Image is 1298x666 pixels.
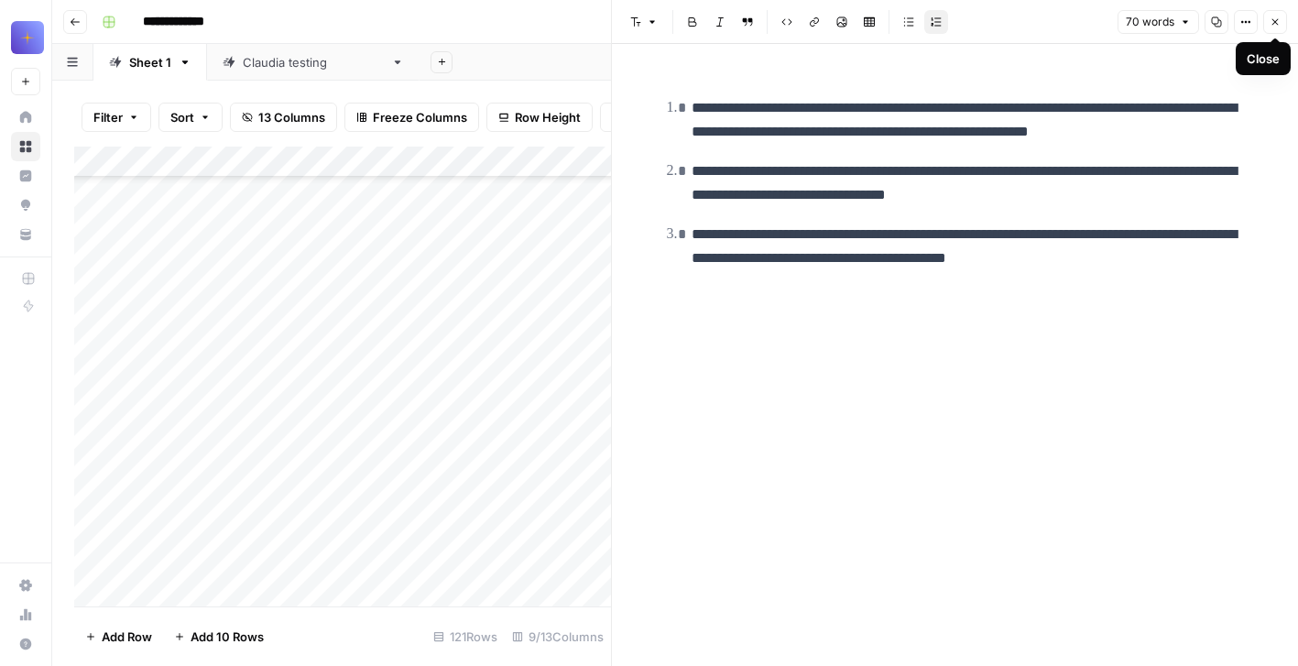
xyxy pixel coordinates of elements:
span: Sort [170,108,194,126]
button: Add Row [74,622,163,651]
div: [PERSON_NAME] testing [243,53,384,71]
img: PC Logo [11,21,44,54]
span: 13 Columns [258,108,325,126]
a: Settings [11,571,40,600]
button: Workspace: PC [11,15,40,60]
a: Home [11,103,40,132]
button: Sort [158,103,223,132]
a: Opportunities [11,191,40,220]
div: Close [1247,49,1280,68]
div: 9/13 Columns [505,622,611,651]
button: 70 words [1118,10,1199,34]
a: Usage [11,600,40,629]
div: Sheet 1 [129,53,171,71]
button: Row Height [486,103,593,132]
span: Filter [93,108,123,126]
button: Add 10 Rows [163,622,275,651]
a: Sheet 1 [93,44,207,81]
span: 70 words [1126,14,1174,30]
span: Row Height [515,108,581,126]
span: Add Row [102,628,152,646]
span: Freeze Columns [373,108,467,126]
a: [PERSON_NAME] testing [207,44,420,81]
button: 13 Columns [230,103,337,132]
a: Browse [11,132,40,161]
button: Filter [82,103,151,132]
a: Your Data [11,220,40,249]
div: 121 Rows [426,622,505,651]
button: Help + Support [11,629,40,659]
span: Add 10 Rows [191,628,264,646]
a: Insights [11,161,40,191]
button: Freeze Columns [344,103,479,132]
